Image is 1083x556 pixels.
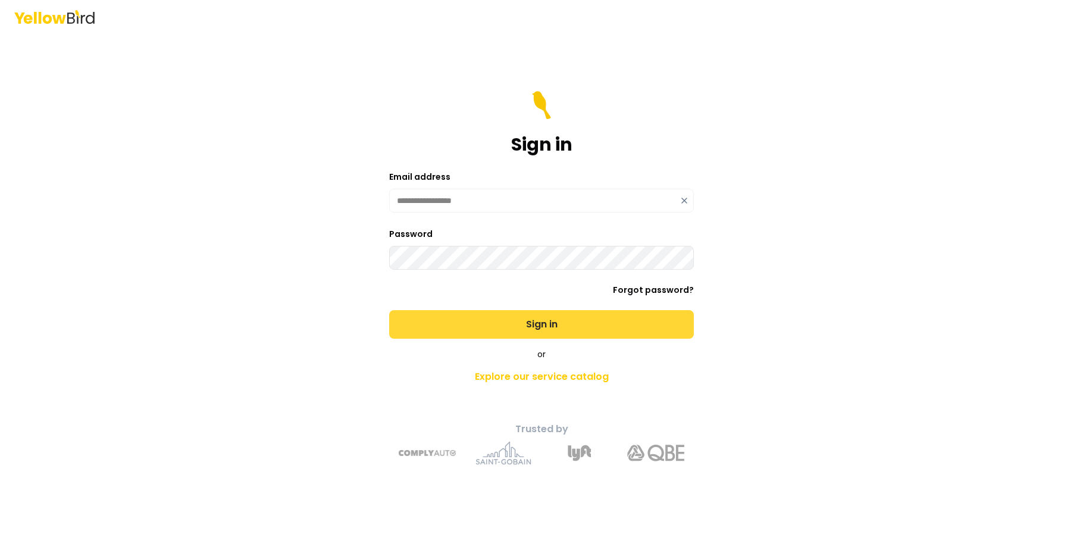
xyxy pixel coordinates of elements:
[389,310,694,339] button: Sign in
[389,228,433,240] label: Password
[537,348,546,360] span: or
[332,422,751,436] p: Trusted by
[511,134,572,155] h1: Sign in
[332,365,751,389] a: Explore our service catalog
[389,171,450,183] label: Email address
[613,284,694,296] a: Forgot password?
